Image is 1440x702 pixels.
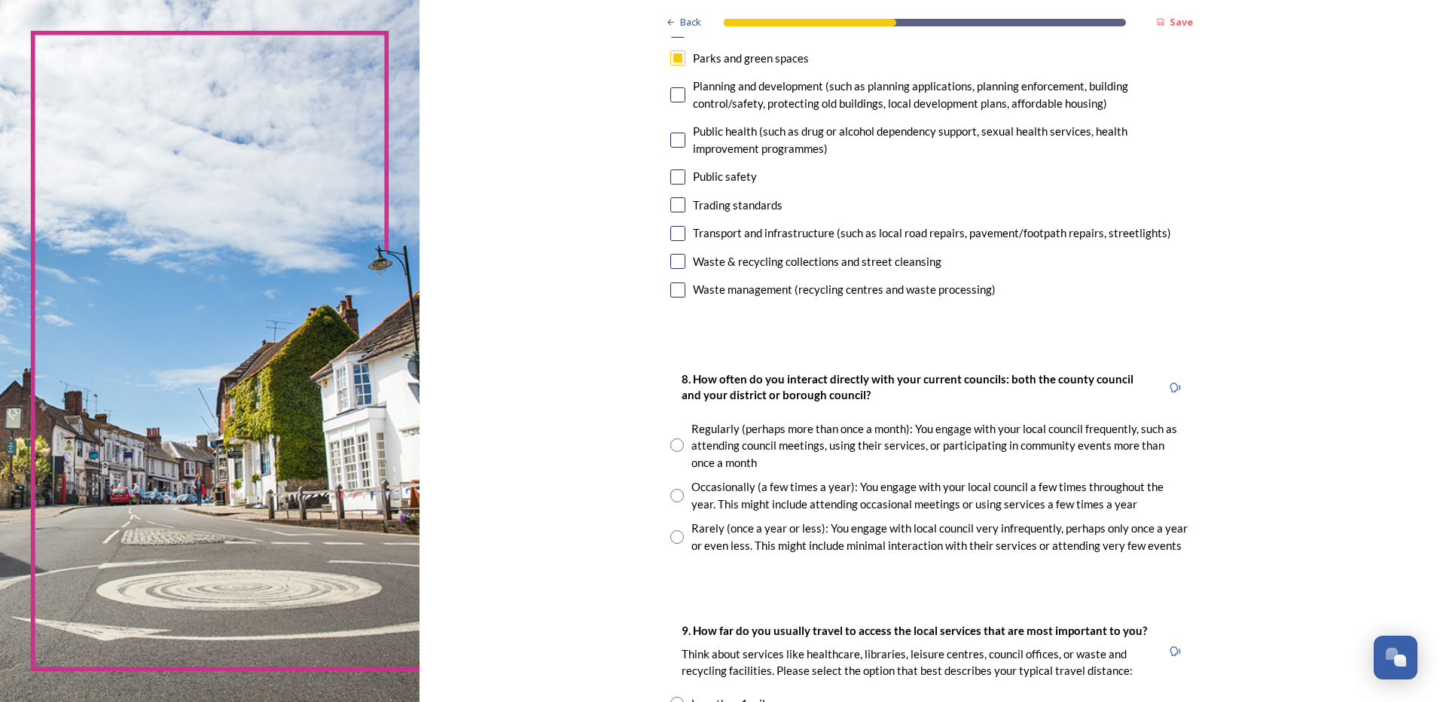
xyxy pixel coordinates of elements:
div: Parks and green spaces [693,50,809,67]
div: Rarely (once a year or less): You engage with local council very infrequently, perhaps only once ... [691,520,1188,554]
div: Occasionally (a few times a year): You engage with your local council a few times throughout the ... [691,478,1188,512]
div: Planning and development (such as planning applications, planning enforcement, building control/s... [693,78,1188,111]
button: Open Chat [1374,636,1417,679]
strong: 8. How often do you interact directly with your current councils: both the county council and you... [682,372,1136,401]
div: Waste & recycling collections and street cleansing [693,253,941,270]
div: Trading standards [693,197,783,214]
strong: 9. How far do you usually travel to access the local services that are most important to you? [682,624,1147,637]
strong: Save [1170,15,1193,29]
div: Public safety [693,168,757,185]
div: Transport and infrastructure (such as local road repairs, pavement/footpath repairs, streetlights) [693,224,1171,242]
p: Think about services like healthcare, libraries, leisure centres, council offices, or waste and r... [682,646,1150,679]
div: Public health (such as drug or alcohol dependency support, sexual health services, health improve... [693,123,1188,157]
div: Waste management (recycling centres and waste processing) [693,281,996,298]
div: Regularly (perhaps more than once a month): You engage with your local council frequently, such a... [691,420,1188,472]
span: Back [680,15,701,29]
